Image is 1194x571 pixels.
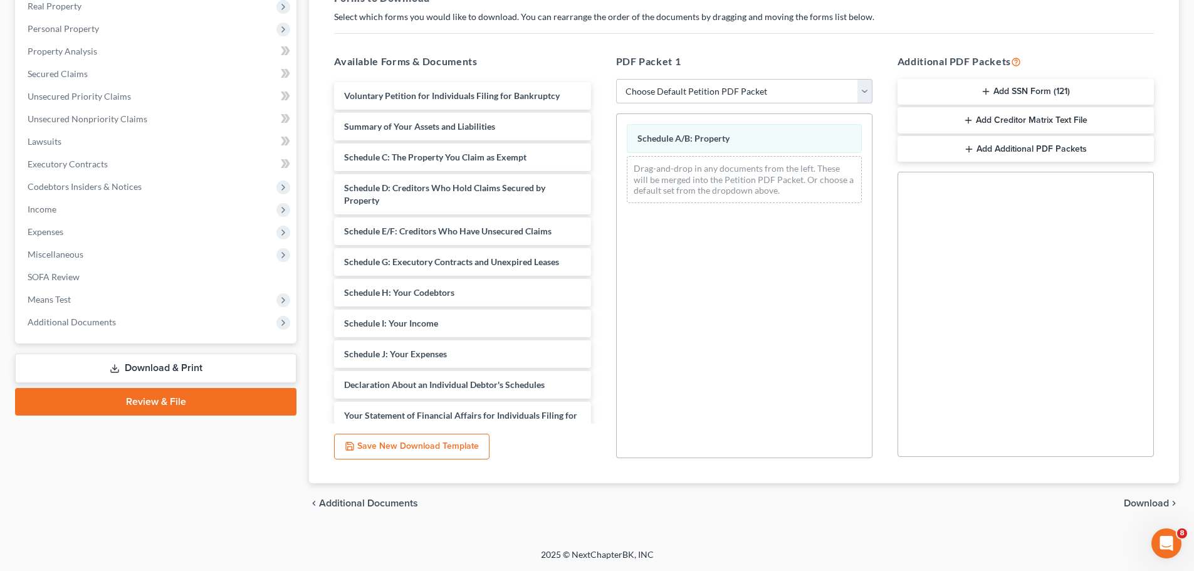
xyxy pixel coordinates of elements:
[28,317,116,327] span: Additional Documents
[240,548,955,571] div: 2025 © NextChapterBK, INC
[28,68,88,79] span: Secured Claims
[344,318,438,328] span: Schedule I: Your Income
[344,226,552,236] span: Schedule E/F: Creditors Who Have Unsecured Claims
[28,271,80,282] span: SOFA Review
[28,46,97,56] span: Property Analysis
[18,108,296,130] a: Unsecured Nonpriority Claims
[1124,498,1169,508] span: Download
[344,410,577,433] span: Your Statement of Financial Affairs for Individuals Filing for Bankruptcy
[334,434,490,460] button: Save New Download Template
[28,91,131,102] span: Unsecured Priority Claims
[28,136,61,147] span: Lawsuits
[28,1,81,11] span: Real Property
[18,85,296,108] a: Unsecured Priority Claims
[334,11,1154,23] p: Select which forms you would like to download. You can rearrange the order of the documents by dr...
[15,354,296,383] a: Download & Print
[18,63,296,85] a: Secured Claims
[898,107,1154,134] button: Add Creditor Matrix Text File
[15,388,296,416] a: Review & File
[309,498,418,508] a: chevron_left Additional Documents
[28,226,63,237] span: Expenses
[627,156,862,203] div: Drag-and-drop in any documents from the left. These will be merged into the Petition PDF Packet. ...
[637,133,730,144] span: Schedule A/B: Property
[616,54,872,69] h5: PDF Packet 1
[28,23,99,34] span: Personal Property
[1177,528,1187,538] span: 8
[309,498,319,508] i: chevron_left
[319,498,418,508] span: Additional Documents
[1169,498,1179,508] i: chevron_right
[344,348,447,359] span: Schedule J: Your Expenses
[18,40,296,63] a: Property Analysis
[344,90,560,101] span: Voluntary Petition for Individuals Filing for Bankruptcy
[1124,498,1179,508] button: Download chevron_right
[28,159,108,169] span: Executory Contracts
[18,130,296,153] a: Lawsuits
[344,152,526,162] span: Schedule C: The Property You Claim as Exempt
[344,182,545,206] span: Schedule D: Creditors Who Hold Claims Secured by Property
[898,54,1154,69] h5: Additional PDF Packets
[18,266,296,288] a: SOFA Review
[28,181,142,192] span: Codebtors Insiders & Notices
[898,79,1154,105] button: Add SSN Form (121)
[344,379,545,390] span: Declaration About an Individual Debtor's Schedules
[28,204,56,214] span: Income
[898,136,1154,162] button: Add Additional PDF Packets
[1151,528,1181,558] iframe: Intercom live chat
[344,287,454,298] span: Schedule H: Your Codebtors
[334,54,590,69] h5: Available Forms & Documents
[344,256,559,267] span: Schedule G: Executory Contracts and Unexpired Leases
[28,294,71,305] span: Means Test
[28,113,147,124] span: Unsecured Nonpriority Claims
[28,249,83,259] span: Miscellaneous
[344,121,495,132] span: Summary of Your Assets and Liabilities
[18,153,296,175] a: Executory Contracts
